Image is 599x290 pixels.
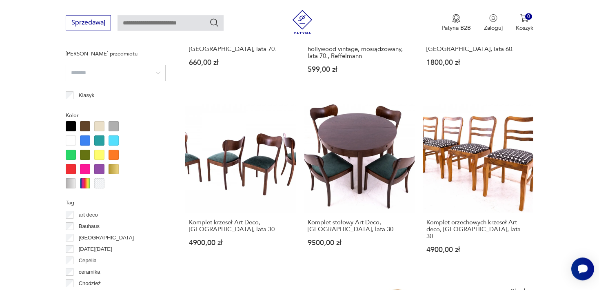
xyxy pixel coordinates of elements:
h3: Rozkładana pufa Art Deco, [GEOGRAPHIC_DATA], lata 70. [189,39,292,53]
img: Ikonka użytkownika [489,14,497,22]
h3: STOLIK / barek na kółkach, hollywood vintage, mosiądzowany, lata 70., Reffelmann [308,39,411,60]
p: Klasyk [79,91,94,100]
h3: Stoliki kawowe modułowe Art Deco, [GEOGRAPHIC_DATA], lata 60. [426,39,530,53]
p: Cepelia [79,256,97,265]
p: Zaloguj [484,24,503,32]
p: [PERSON_NAME] przedmiotu [66,49,166,58]
h3: Komplet krzeseł Art Deco, [GEOGRAPHIC_DATA], lata 30. [189,219,292,233]
p: [GEOGRAPHIC_DATA] [79,233,134,242]
button: Sprzedawaj [66,15,111,30]
p: Tag [66,198,166,207]
a: Komplet orzechowych krzeseł Art deco, Polska, lata 30.Komplet orzechowych krzeseł Art deco, [GEOG... [423,102,533,269]
img: Ikona koszyka [520,14,528,22]
img: Patyna - sklep z meblami i dekoracjami vintage [290,10,315,34]
button: Szukaj [209,18,219,27]
p: Chodzież [79,279,101,288]
p: 1800,00 zł [426,59,530,66]
button: Zaloguj [484,14,503,32]
img: Ikona medalu [452,14,460,23]
button: 0Koszyk [516,14,533,32]
div: 0 [525,13,532,20]
a: Komplet stołowy Art Deco, Polska, lata 30.Komplet stołowy Art Deco, [GEOGRAPHIC_DATA], lata 30.95... [304,102,415,269]
a: Sprzedawaj [66,20,111,26]
iframe: Smartsupp widget button [571,257,594,280]
h3: Komplet stołowy Art Deco, [GEOGRAPHIC_DATA], lata 30. [308,219,411,233]
p: art deco [79,210,98,219]
p: 9500,00 zł [308,239,411,246]
a: Komplet krzeseł Art Deco, Polska, lata 30.Komplet krzeseł Art Deco, [GEOGRAPHIC_DATA], lata 30.49... [185,102,296,269]
p: Kolor [66,111,166,120]
h3: Komplet orzechowych krzeseł Art deco, [GEOGRAPHIC_DATA], lata 30. [426,219,530,240]
p: Bauhaus [79,222,100,231]
p: 599,00 zł [308,66,411,73]
p: Patyna B2B [441,24,471,32]
p: 4900,00 zł [426,246,530,253]
p: Koszyk [516,24,533,32]
a: Ikona medaluPatyna B2B [441,14,471,32]
p: 4900,00 zł [189,239,292,246]
button: Patyna B2B [441,14,471,32]
p: [DATE][DATE] [79,245,112,254]
p: ceramika [79,268,100,277]
p: 660,00 zł [189,59,292,66]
